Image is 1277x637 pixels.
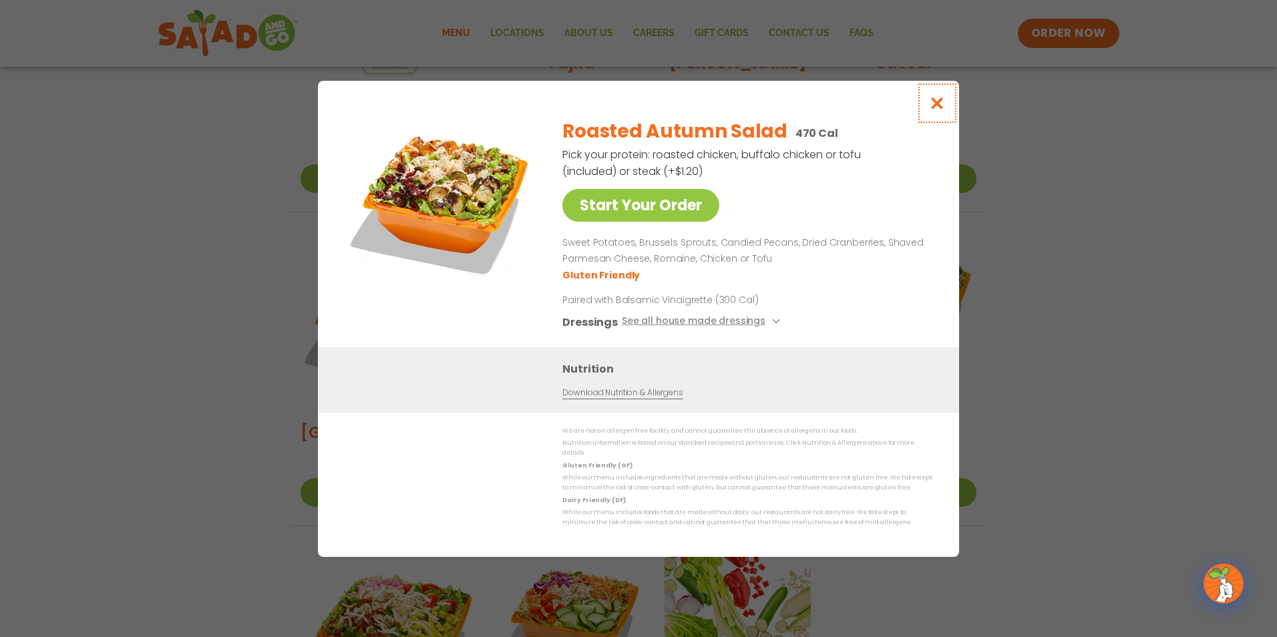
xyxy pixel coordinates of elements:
[916,81,959,126] button: Close modal
[1205,565,1242,602] img: wpChatIcon
[562,189,719,222] a: Start Your Order
[622,313,784,330] button: See all house made dressings
[348,108,535,294] img: Featured product photo for Roasted Autumn Salad
[562,118,787,146] h2: Roasted Autumn Salad
[795,125,838,142] p: 470 Cal
[562,495,625,503] strong: Dairy Friendly (DF)
[562,386,683,399] a: Download Nutrition & Allergens
[562,235,927,267] p: Sweet Potatoes, Brussels Sprouts, Candied Pecans, Dried Cranberries, Shaved Parmesan Cheese, Roma...
[562,292,809,306] p: Paired with Balsamic Vinaigrette (300 Cal)
[562,438,932,459] p: Nutrition information is based on our standard recipes and portion sizes. Click Nutrition & Aller...
[562,507,932,528] p: While our menu includes foods that are made without dairy, our restaurants are not dairy free. We...
[562,426,932,436] p: We are not an allergen free facility and cannot guarantee the absence of allergens in our foods.
[562,360,939,377] h3: Nutrition
[562,473,932,493] p: While our menu includes ingredients that are made without gluten, our restaurants are not gluten ...
[562,313,618,330] h3: Dressings
[562,461,632,469] strong: Gluten Friendly (GF)
[562,268,642,282] li: Gluten Friendly
[562,146,863,180] p: Pick your protein: roasted chicken, buffalo chicken or tofu (included) or steak (+$1.20)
